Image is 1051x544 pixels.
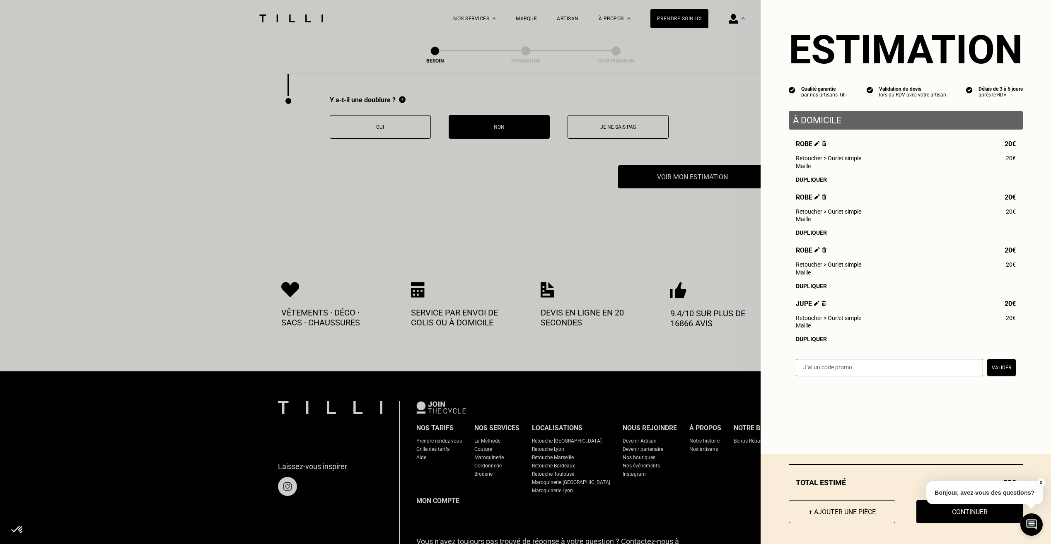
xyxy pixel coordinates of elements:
span: 20€ [1006,155,1016,161]
div: Qualité garantie [801,86,847,92]
img: icon list info [789,86,795,94]
span: Maille [796,216,811,222]
img: Éditer [814,247,820,253]
span: Retoucher > Ourlet simple [796,261,861,268]
img: Éditer [814,301,819,306]
div: Total estimé [789,478,1023,487]
div: Délais de 3 à 5 jours [979,86,1023,92]
span: Jupe [796,300,826,308]
span: Maille [796,269,811,276]
div: Dupliquer [796,176,1016,183]
button: Continuer [916,500,1023,523]
span: 20€ [1006,315,1016,321]
button: + Ajouter une pièce [789,500,895,523]
img: Supprimer [822,141,826,146]
div: Validation du devis [879,86,946,92]
img: Éditer [814,194,820,200]
span: Retoucher > Ourlet simple [796,315,861,321]
span: Robe [796,246,826,254]
p: Bonjour, avez-vous des questions? [926,481,1043,504]
img: Éditer [814,141,820,146]
span: Retoucher > Ourlet simple [796,208,861,215]
img: Supprimer [822,247,826,253]
img: Supprimer [822,194,826,200]
div: Dupliquer [796,336,1016,342]
div: lors du RDV avec votre artisan [879,92,946,98]
span: 20€ [1005,140,1016,148]
input: J‘ai un code promo [796,359,983,376]
span: 20€ [1005,246,1016,254]
div: Dupliquer [796,283,1016,289]
section: Estimation [789,26,1023,73]
div: Dupliquer [796,229,1016,236]
span: Retoucher > Ourlet simple [796,155,861,161]
span: Maille [796,163,811,169]
span: 20€ [1006,261,1016,268]
span: Robe [796,193,826,201]
span: 20€ [1005,300,1016,308]
div: par nos artisans Tilli [801,92,847,98]
img: icon list info [966,86,973,94]
img: icon list info [867,86,873,94]
span: 20€ [1006,208,1016,215]
button: X [1037,478,1045,487]
img: Supprimer [821,301,826,306]
span: Robe [796,140,826,148]
button: Valider [987,359,1016,376]
span: 20€ [1005,193,1016,201]
div: après le RDV [979,92,1023,98]
p: À domicile [793,115,1019,125]
span: Maille [796,322,811,329]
